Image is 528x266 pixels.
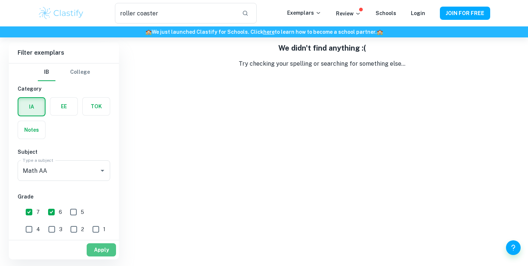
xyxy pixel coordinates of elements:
[87,243,116,256] button: Apply
[376,10,396,16] a: Schools
[1,28,527,36] h6: We just launched Clastify for Schools. Click to learn how to become a school partner.
[36,225,40,233] span: 4
[18,98,45,116] button: IA
[18,148,110,156] h6: Subject
[70,63,90,81] button: College
[59,225,62,233] span: 3
[18,193,110,201] h6: Grade
[97,165,108,176] button: Open
[145,29,152,35] span: 🏫
[125,59,519,68] p: Try checking your spelling or searching for something else...
[263,29,275,35] a: here
[103,225,105,233] span: 1
[38,6,84,21] img: Clastify logo
[506,240,521,255] button: Help and Feedback
[411,10,425,16] a: Login
[36,208,40,216] span: 7
[81,208,84,216] span: 5
[18,121,45,139] button: Notes
[59,208,62,216] span: 6
[83,98,110,115] button: TOK
[38,63,90,81] div: Filter type choice
[23,157,53,163] label: Type a subject
[336,10,361,18] p: Review
[81,225,84,233] span: 2
[38,63,55,81] button: IB
[9,43,119,63] h6: Filter exemplars
[287,9,321,17] p: Exemplars
[50,98,77,115] button: EE
[125,43,519,54] h5: We didn't find anything :(
[377,29,383,35] span: 🏫
[18,85,110,93] h6: Category
[440,7,490,20] button: JOIN FOR FREE
[115,3,236,23] input: Search for any exemplars...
